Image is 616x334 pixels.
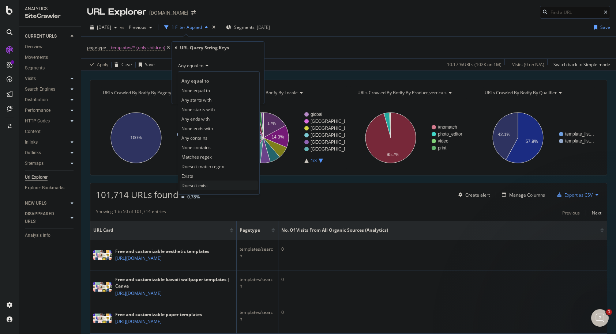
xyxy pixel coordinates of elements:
[562,208,580,217] button: Previous
[180,45,229,51] div: URL Query String Keys
[554,189,593,201] button: Export as CSV
[25,54,76,61] a: Movements
[115,311,202,318] div: Free and customizable paper templates
[181,173,193,179] span: Exists
[438,132,462,137] text: photo_editor
[181,97,211,103] span: Any starts with
[181,125,213,132] span: None ends with
[350,106,473,170] svg: A chart.
[25,232,76,239] a: Analysis Info
[311,147,356,152] text: [GEOGRAPHIC_DATA]
[115,248,209,255] div: Free and customizable aesthetic templates
[25,138,38,146] div: Inlinks
[25,210,68,225] a: DISAPPEARED URLS
[126,22,155,33] button: Previous
[25,43,76,51] a: Overview
[178,62,203,69] span: Any equal to
[115,276,233,289] div: Free and customizable kawaii wallpaper templates | Canva
[181,116,210,122] span: Any ends with
[25,107,68,114] a: Performance
[465,192,490,198] div: Create alert
[181,87,210,94] span: None equal to
[240,309,275,322] div: templates/search
[25,149,41,157] div: Outlinks
[25,160,68,167] a: Sitemaps
[447,61,502,68] div: 10.17 % URLs ( 102K on 1M )
[455,189,490,201] button: Create alert
[25,6,75,12] div: Analytics
[181,182,208,189] span: Doesn't exist
[311,140,356,145] text: [GEOGRAPHIC_DATA]
[592,210,601,216] div: Next
[485,90,557,96] span: URLs Crawled By Botify By qualifier
[438,145,447,151] text: print
[111,42,165,53] span: templates/* (only children)
[25,64,45,72] div: Segments
[511,61,544,68] div: - Visits ( 0 on N/A )
[25,138,68,146] a: Inlinks
[565,132,594,137] text: template_list…
[131,135,142,140] text: 100%
[25,75,36,83] div: Visits
[161,22,211,33] button: 1 Filter Applied
[311,158,317,163] text: 1/3
[25,200,46,207] div: NEW URLS
[438,138,448,144] text: video
[229,87,340,99] h4: URLs Crawled By Botify By locale
[25,54,48,61] div: Movements
[281,227,589,234] span: No. of Visits from All Organic Sources (Analytics)
[93,250,112,260] img: main image
[553,61,610,68] div: Switch back to Simple mode
[115,255,162,262] a: [URL][DOMAIN_NAME]
[25,232,50,239] div: Analysis Info
[311,119,356,124] text: [GEOGRAPHIC_DATA]
[87,6,146,18] div: URL Explorer
[223,22,273,33] button: Segments[DATE]
[357,90,447,96] span: URLs Crawled By Botify By product_verticals
[25,86,55,93] div: Search Engines
[25,43,42,51] div: Overview
[96,106,218,170] svg: A chart.
[121,61,132,68] div: Clear
[175,91,198,98] button: Cancel
[25,149,68,157] a: Outlinks
[526,139,538,144] text: 57.9%
[600,24,610,30] div: Save
[387,152,399,157] text: 95.7%
[25,117,50,125] div: HTTP Codes
[281,309,604,316] div: 0
[565,138,594,144] text: template_list…
[240,276,275,289] div: templates/search
[120,24,126,30] span: vs
[483,87,595,99] h4: URLs Crawled By Botify By qualifier
[271,134,284,140] text: 14.3%
[181,78,209,84] span: Any equal to
[25,174,48,181] div: Url Explorer
[103,90,176,96] span: URLs Crawled By Botify By pagetype
[234,24,255,30] span: Segments
[101,87,213,99] h4: URLs Crawled By Botify By pagetype
[87,44,106,50] span: pagetype
[93,282,112,292] img: main image
[25,128,41,136] div: Content
[25,174,76,181] a: Url Explorer
[223,106,345,170] svg: A chart.
[181,106,215,113] span: None starts with
[551,59,610,71] button: Switch back to Simple mode
[311,126,356,131] text: [GEOGRAPHIC_DATA]
[25,160,44,167] div: Sitemaps
[181,135,207,141] span: Any contains
[96,208,166,217] div: Showing 1 to 50 of 101,714 entries
[96,189,179,201] span: 101,714 URLs found
[281,246,604,253] div: 0
[25,96,68,104] a: Distribution
[107,44,110,50] span: =
[267,121,276,126] text: 17%
[25,200,68,207] a: NEW URLS
[478,106,600,170] svg: A chart.
[25,210,62,225] div: DISAPPEARED URLS
[499,190,545,199] button: Manage Columns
